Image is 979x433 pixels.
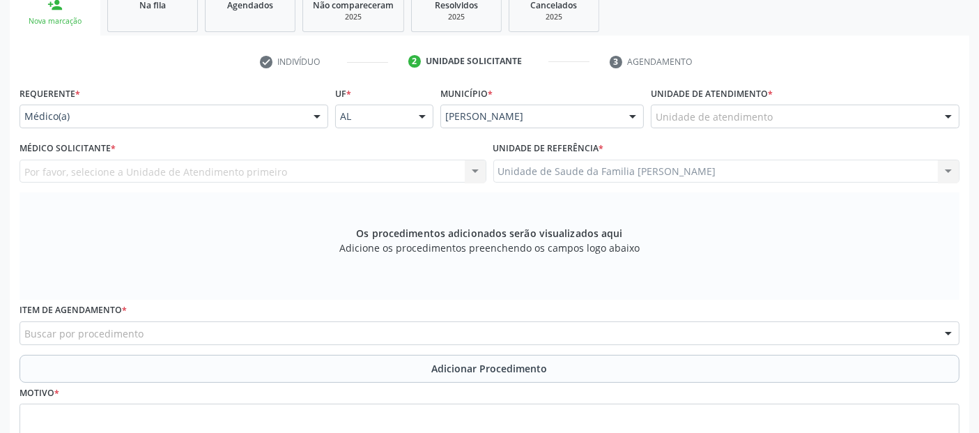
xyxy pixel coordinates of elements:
label: Requerente [20,83,80,105]
label: UF [335,83,351,105]
label: Município [440,83,493,105]
span: AL [340,109,405,123]
div: 2025 [313,12,394,22]
span: Unidade de atendimento [656,109,773,124]
div: Unidade solicitante [426,55,522,68]
span: Adicione os procedimentos preenchendo os campos logo abaixo [339,241,640,255]
label: Médico Solicitante [20,138,116,160]
span: Os procedimentos adicionados serão visualizados aqui [356,226,622,241]
span: Médico(a) [24,109,300,123]
div: 2025 [519,12,589,22]
span: [PERSON_NAME] [445,109,615,123]
div: 2025 [422,12,491,22]
span: Buscar por procedimento [24,326,144,341]
div: 2 [408,55,421,68]
label: Unidade de referência [493,138,604,160]
button: Adicionar Procedimento [20,355,959,383]
label: Item de agendamento [20,300,127,321]
div: Nova marcação [20,16,91,26]
span: Adicionar Procedimento [432,361,548,376]
label: Unidade de atendimento [651,83,773,105]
